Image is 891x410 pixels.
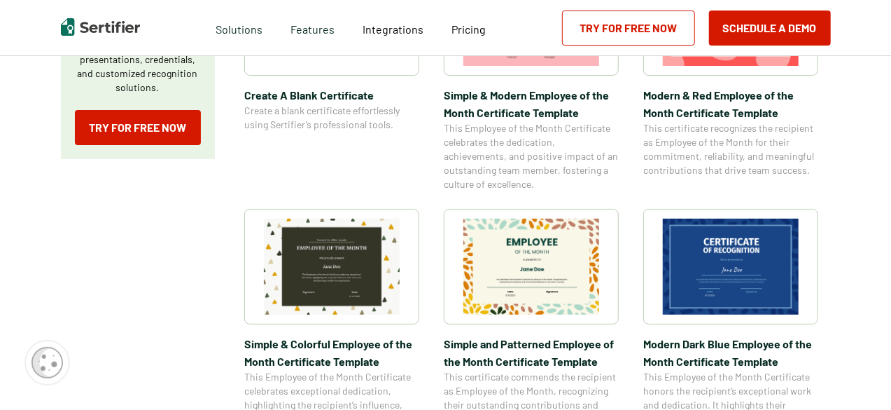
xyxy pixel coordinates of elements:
span: Create A Blank Certificate [244,86,419,104]
img: Simple and Patterned Employee of the Month Certificate Template [463,219,599,315]
a: Try for Free Now [562,11,695,46]
button: Schedule a Demo [709,11,831,46]
span: This certificate recognizes the recipient as Employee of the Month for their commitment, reliabil... [643,121,818,177]
iframe: Chat Widget [821,343,891,410]
a: Try for Free Now [75,110,201,145]
img: Sertifier | Digital Credentialing Platform [61,18,140,36]
p: Create a blank certificate with Sertifier for professional presentations, credentials, and custom... [75,25,201,95]
img: Cookie Popup Icon [31,347,63,378]
span: Simple and Patterned Employee of the Month Certificate Template [444,335,619,370]
a: Pricing [451,19,486,36]
span: Integrations [363,22,423,36]
span: Pricing [451,22,486,36]
span: Modern Dark Blue Employee of the Month Certificate Template [643,335,818,370]
span: Solutions [216,19,262,36]
span: Create a blank certificate effortlessly using Sertifier’s professional tools. [244,104,419,132]
span: Modern & Red Employee of the Month Certificate Template [643,86,818,121]
a: Integrations [363,19,423,36]
img: Modern Dark Blue Employee of the Month Certificate Template [663,219,799,315]
img: Simple & Colorful Employee of the Month Certificate Template [264,219,400,315]
span: Simple & Colorful Employee of the Month Certificate Template [244,335,419,370]
span: Simple & Modern Employee of the Month Certificate Template [444,86,619,121]
span: This Employee of the Month Certificate celebrates the dedication, achievements, and positive impa... [444,121,619,191]
span: Features [290,19,335,36]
